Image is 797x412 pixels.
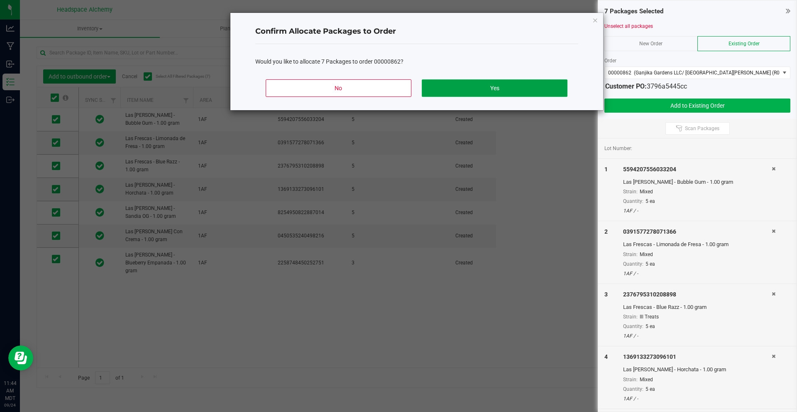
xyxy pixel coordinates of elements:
[8,345,33,370] iframe: Resource center
[266,79,411,97] button: No
[592,15,598,25] button: Close
[422,79,567,97] button: Yes
[255,57,578,66] div: Would you like to allocate 7 Packages to order 00000862?
[255,26,578,37] h4: Confirm Allocate Packages to Order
